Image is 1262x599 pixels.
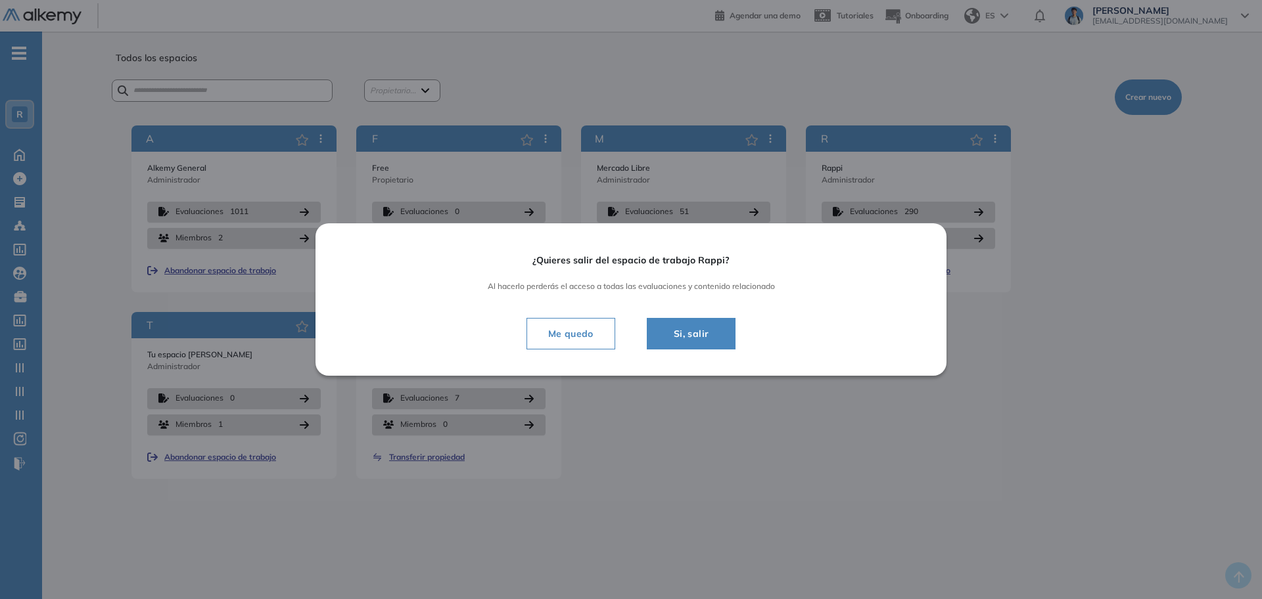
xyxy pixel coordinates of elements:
[663,326,720,342] span: Si, salir
[352,255,910,266] span: ¿Quieres salir del espacio de trabajo Rappi?
[1196,536,1262,599] iframe: Chat Widget
[526,318,615,349] button: Me quedo
[1196,536,1262,599] div: Widget de chat
[538,326,604,342] span: Me quedo
[352,282,910,291] span: Al hacerlo perderás el acceso a todas las evaluaciones y contenido relacionado
[647,318,736,349] button: Si, salir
